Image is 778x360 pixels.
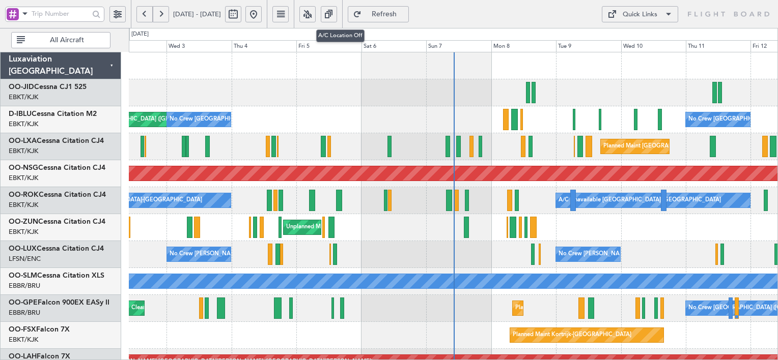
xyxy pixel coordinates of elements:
div: Thu 11 [686,40,751,52]
div: Tue 2 [102,40,166,52]
span: OO-LUX [9,245,37,252]
a: OO-ROKCessna Citation CJ4 [9,191,106,198]
a: OO-JIDCessna CJ1 525 [9,83,87,91]
div: Planned Maint Kortrijk-[GEOGRAPHIC_DATA] [513,327,631,343]
div: [DATE] [131,30,149,39]
div: Planned Maint [GEOGRAPHIC_DATA] ([GEOGRAPHIC_DATA] National) [515,301,700,316]
a: D-IBLUCessna Citation M2 [9,110,97,117]
a: EBBR/BRU [9,308,40,317]
span: OO-ROK [9,191,39,198]
div: Fri 5 [296,40,361,52]
button: Refresh [348,6,409,22]
span: OO-NSG [9,164,38,171]
span: Refresh [364,11,405,18]
span: OO-LAH [9,353,37,360]
div: Wed 10 [621,40,686,52]
a: OO-SLMCessna Citation XLS [9,272,104,279]
div: A/C Location Off [316,29,365,42]
a: OO-GPEFalcon 900EX EASy II [9,299,109,306]
a: EBKT/KJK [9,146,38,156]
div: Tue 9 [556,40,621,52]
a: EBKT/KJK [9,335,38,344]
span: All Aircraft [27,37,107,44]
a: OO-LUXCessna Citation CJ4 [9,245,104,252]
a: OO-FSXFalcon 7X [9,326,70,333]
a: EBKT/KJK [9,119,38,129]
a: OO-NSGCessna Citation CJ4 [9,164,105,171]
a: EBBR/BRU [9,281,40,290]
div: AOG Maint [GEOGRAPHIC_DATA] ([GEOGRAPHIC_DATA] National) [67,112,243,127]
a: OO-ZUNCessna Citation CJ4 [9,218,105,225]
div: Wed 3 [166,40,231,52]
input: Trip Number [32,6,89,21]
span: OO-SLM [9,272,37,279]
span: OO-LXA [9,137,37,144]
a: LFSN/ENC [9,254,41,263]
div: Cleaning [GEOGRAPHIC_DATA] ([GEOGRAPHIC_DATA] National) [131,301,301,316]
span: [DATE] - [DATE] [173,10,221,19]
a: EBKT/KJK [9,200,38,209]
span: OO-FSX [9,326,36,333]
div: A/C Unavailable [GEOGRAPHIC_DATA]-[GEOGRAPHIC_DATA] [559,193,721,208]
span: OO-ZUN [9,218,38,225]
a: EBKT/KJK [9,173,38,183]
div: Sat 6 [362,40,426,52]
a: EBKT/KJK [9,227,38,236]
span: D-IBLU [9,110,32,117]
div: Unplanned Maint [GEOGRAPHIC_DATA] ([GEOGRAPHIC_DATA]) [286,220,454,235]
div: No Crew [GEOGRAPHIC_DATA] ([GEOGRAPHIC_DATA] National) [170,112,340,127]
div: No Crew [PERSON_NAME] ([PERSON_NAME]) [559,247,681,262]
button: All Aircraft [11,32,110,48]
div: Mon 8 [491,40,556,52]
div: Thu 4 [232,40,296,52]
span: OO-JID [9,83,34,91]
a: EBKT/KJK [9,93,38,102]
div: Quick Links [623,10,657,20]
button: Quick Links [602,6,678,22]
div: No Crew [PERSON_NAME] ([PERSON_NAME]) [170,247,292,262]
a: OO-LXACessna Citation CJ4 [9,137,104,144]
a: OO-LAHFalcon 7X [9,353,70,360]
span: OO-GPE [9,299,38,306]
div: Sun 7 [426,40,491,52]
